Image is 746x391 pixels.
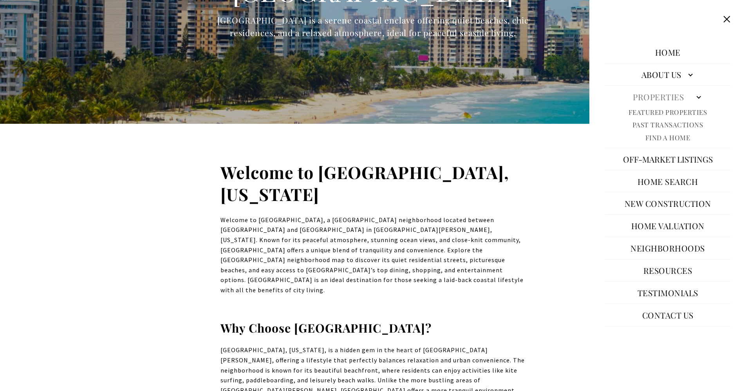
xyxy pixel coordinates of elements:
[220,320,432,336] strong: Why Choose [GEOGRAPHIC_DATA]?
[220,215,526,295] p: Welcome to [GEOGRAPHIC_DATA], a [GEOGRAPHIC_DATA] neighborhood located between [GEOGRAPHIC_DATA] ...
[605,65,730,84] a: About Us
[627,216,708,235] a: Home Valuation
[645,133,690,142] a: Find A Home
[605,87,730,106] a: Properties
[220,161,509,205] strong: Welcome to [GEOGRAPHIC_DATA], [US_STATE]
[629,108,707,117] a: Featured Properties
[621,194,715,213] a: New Construction
[634,283,702,302] a: Testimonials
[634,172,702,191] a: Home Search
[651,43,685,62] a: Home
[719,12,734,27] button: Close this option
[205,14,542,39] div: [GEOGRAPHIC_DATA] is a serene coastal enclave offering quiet beaches, chic residences, and a rela...
[627,239,709,257] a: Neighborhoods
[638,306,697,324] a: Contact Us
[639,261,696,280] a: Resources
[632,120,703,129] a: Past Transactions
[619,150,717,168] button: Off-Market Listings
